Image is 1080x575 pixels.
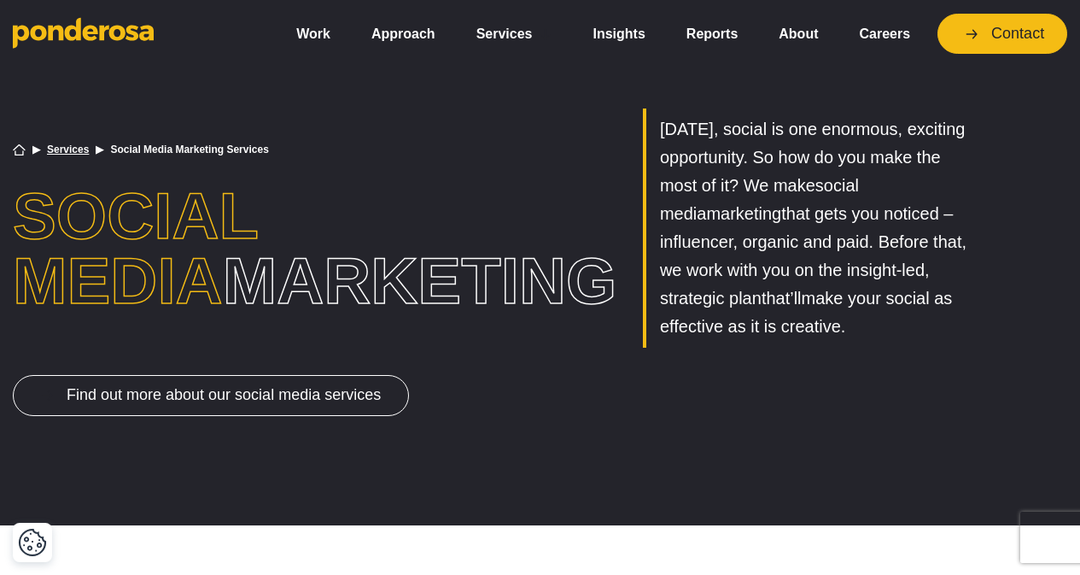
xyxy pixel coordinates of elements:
a: Services [463,16,566,52]
a: Reports [673,16,751,52]
span: make your social as effective as it is creative. [660,289,952,336]
a: Insights [579,16,658,52]
button: Cookie Settings [18,528,47,557]
span: marketing [706,204,781,223]
span: [DATE], social is one enormous, exciting opportunity. So how do you make the most of it? We make [660,120,966,195]
a: About [765,16,832,52]
li: ▶︎ [96,144,103,155]
span: that’ll [762,289,802,308]
li: Social Media Marketing Services [110,144,268,155]
li: ▶︎ [32,144,40,155]
a: Work [283,16,344,52]
a: Careers [845,16,924,52]
a: Approach [358,16,449,52]
a: Services [47,144,89,155]
span: Social Media [13,179,258,317]
span: that gets you noticed – influencer, organic and paid. Before that, we work with you on the insigh... [660,204,966,308]
a: Home [13,144,26,156]
img: Revisit consent button [18,528,47,557]
a: Go to homepage [13,17,257,51]
a: Find out more about our social media services [13,375,409,415]
a: Contact [937,14,1067,54]
h1: Marketing [13,184,437,314]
